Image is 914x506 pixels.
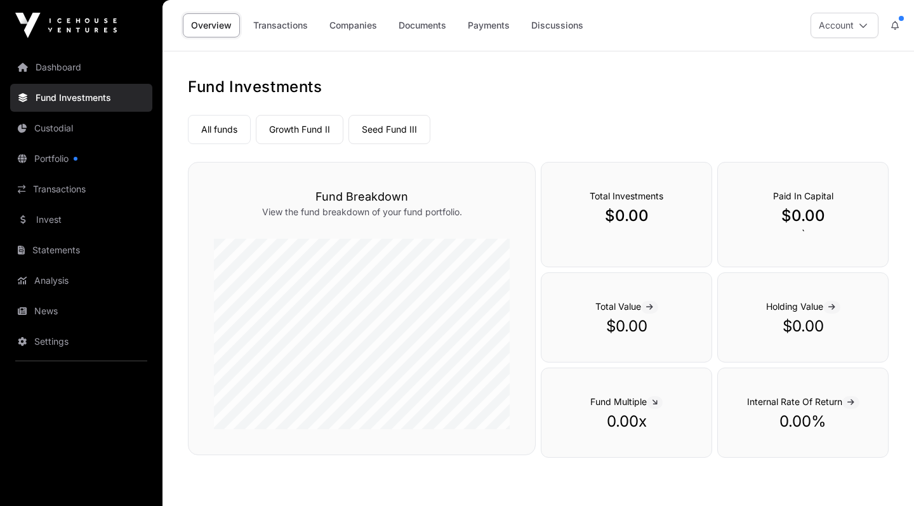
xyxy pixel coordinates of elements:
a: Custodial [10,114,152,142]
h3: Fund Breakdown [214,188,510,206]
a: News [10,297,152,325]
span: Internal Rate Of Return [747,396,859,407]
div: ` [717,162,889,267]
p: $0.00 [567,316,686,336]
p: 0.00x [567,411,686,432]
a: Dashboard [10,53,152,81]
span: Fund Multiple [590,396,663,407]
a: Documents [390,13,454,37]
a: Fund Investments [10,84,152,112]
p: $0.00 [743,316,863,336]
p: 0.00% [743,411,863,432]
a: Overview [183,13,240,37]
a: Invest [10,206,152,234]
a: Portfolio [10,145,152,173]
a: Transactions [10,175,152,203]
a: All funds [188,115,251,144]
p: $0.00 [743,206,863,226]
img: Icehouse Ventures Logo [15,13,117,38]
a: Companies [321,13,385,37]
p: $0.00 [567,206,686,226]
p: View the fund breakdown of your fund portfolio. [214,206,510,218]
span: Total Value [595,301,658,312]
a: Transactions [245,13,316,37]
a: Seed Fund III [348,115,430,144]
a: Payments [460,13,518,37]
a: Discussions [523,13,592,37]
a: Settings [10,328,152,356]
a: Statements [10,236,152,264]
a: Analysis [10,267,152,295]
button: Account [811,13,878,38]
a: Growth Fund II [256,115,343,144]
span: Total Investments [590,190,663,201]
span: Paid In Capital [773,190,833,201]
span: Holding Value [766,301,840,312]
h1: Fund Investments [188,77,889,97]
